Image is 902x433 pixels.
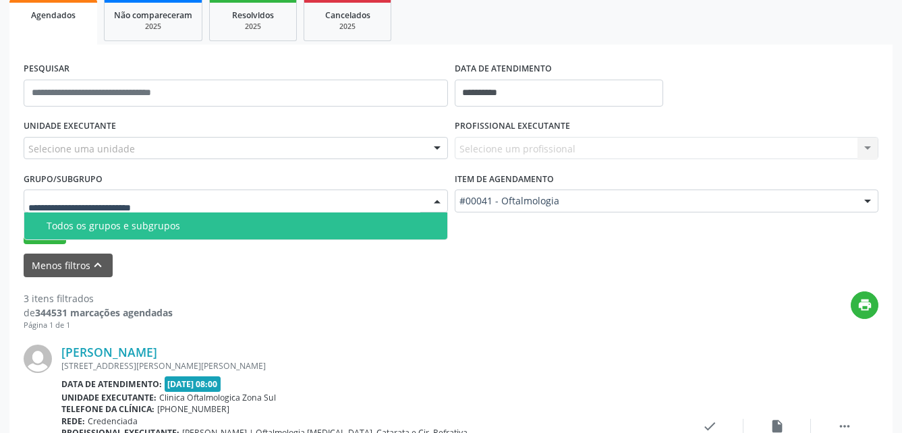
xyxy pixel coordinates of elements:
[24,345,52,373] img: img
[314,22,381,32] div: 2025
[24,320,173,331] div: Página 1 de 1
[857,297,872,312] i: print
[159,392,276,403] span: Clinica Oftalmologica Zona Sul
[24,59,69,80] label: PESQUISAR
[61,345,157,359] a: [PERSON_NAME]
[455,169,554,190] label: Item de agendamento
[24,306,173,320] div: de
[61,378,162,390] b: Data de atendimento:
[61,415,85,427] b: Rede:
[459,194,851,208] span: #00041 - Oftalmologia
[219,22,287,32] div: 2025
[61,360,676,372] div: [STREET_ADDRESS][PERSON_NAME][PERSON_NAME]
[455,59,552,80] label: DATA DE ATENDIMENTO
[157,403,229,415] span: [PHONE_NUMBER]
[24,169,103,190] label: Grupo/Subgrupo
[114,9,192,21] span: Não compareceram
[88,415,138,427] span: Credenciada
[24,291,173,306] div: 3 itens filtrados
[24,116,116,137] label: UNIDADE EXECUTANTE
[61,392,157,403] b: Unidade executante:
[28,142,135,156] span: Selecione uma unidade
[47,221,439,231] div: Todos os grupos e subgrupos
[114,22,192,32] div: 2025
[90,258,105,272] i: keyboard_arrow_up
[165,376,221,392] span: [DATE] 08:00
[61,403,154,415] b: Telefone da clínica:
[851,291,878,319] button: print
[35,306,173,319] strong: 344531 marcações agendadas
[24,254,113,277] button: Menos filtroskeyboard_arrow_up
[325,9,370,21] span: Cancelados
[31,9,76,21] span: Agendados
[455,116,570,137] label: PROFISSIONAL EXECUTANTE
[232,9,274,21] span: Resolvidos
